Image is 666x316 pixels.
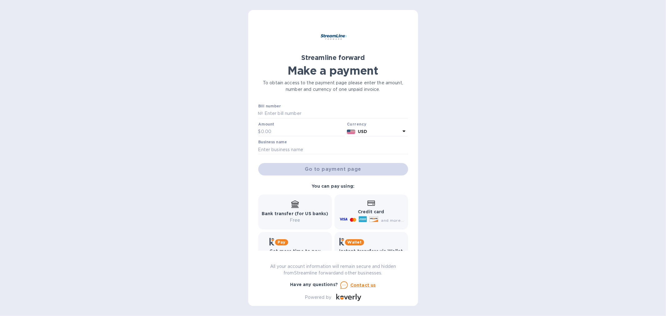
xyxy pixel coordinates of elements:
[262,211,328,216] b: Bank transfer (for US banks)
[290,282,338,287] b: Have any questions?
[261,127,345,136] input: 0.00
[258,122,274,126] label: Amount
[278,240,285,244] b: Pay
[258,64,408,77] h1: Make a payment
[258,145,408,154] input: Enter business name
[269,249,320,254] b: Get more time to pay
[258,110,263,117] p: №
[358,129,367,134] b: USD
[347,130,355,134] img: USD
[258,263,408,276] p: All your account information will remain secure and hidden from Streamline forward and other busi...
[263,109,408,118] input: Enter bill number
[301,54,365,62] b: Streamline forward
[312,184,354,189] b: You can pay using:
[258,105,281,108] label: Bill number
[350,283,376,288] u: Contact us
[348,240,362,244] b: Wallet
[381,218,404,223] span: and more...
[347,122,366,126] b: Currency
[262,217,328,224] p: Free
[258,141,287,144] label: Business name
[305,294,331,301] p: Powered by
[258,80,408,93] p: To obtain access to the payment page please enter the amount, number and currency of one unpaid i...
[258,128,261,135] p: $
[339,249,403,254] b: Instant transfers via Wallet
[358,209,384,214] b: Credit card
